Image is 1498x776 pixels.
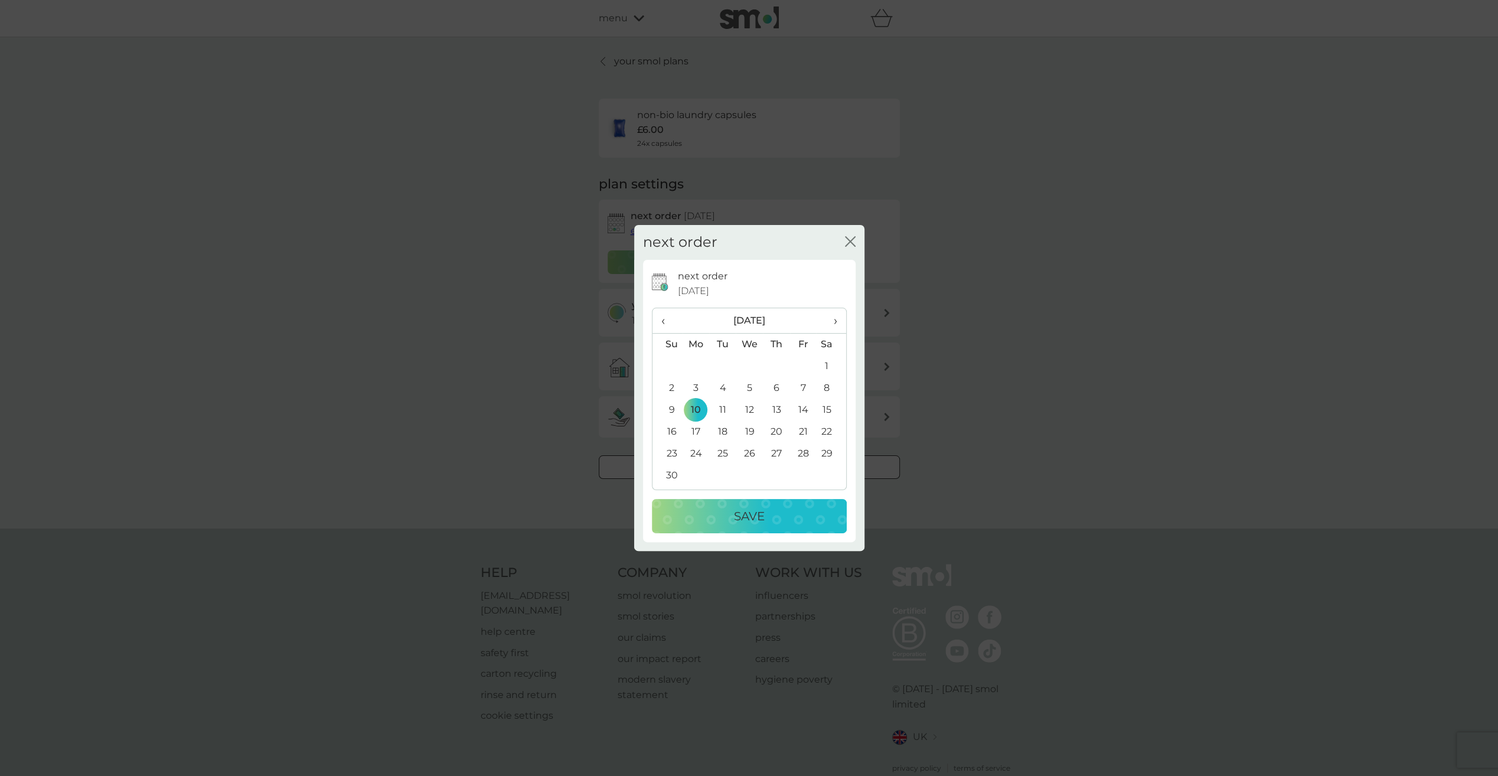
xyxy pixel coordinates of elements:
[709,399,736,421] td: 11
[763,333,789,356] th: Th
[678,283,709,299] span: [DATE]
[683,399,710,421] td: 10
[736,421,763,443] td: 19
[763,421,789,443] td: 20
[736,399,763,421] td: 12
[763,377,789,399] td: 6
[652,377,683,399] td: 2
[652,499,847,533] button: Save
[790,377,817,399] td: 7
[709,421,736,443] td: 18
[736,443,763,465] td: 26
[763,443,789,465] td: 27
[652,465,683,487] td: 30
[816,443,846,465] td: 29
[816,333,846,356] th: Sa
[652,333,683,356] th: Su
[683,443,710,465] td: 24
[816,377,846,399] td: 8
[845,236,856,249] button: close
[709,377,736,399] td: 4
[652,443,683,465] td: 23
[683,421,710,443] td: 17
[790,333,817,356] th: Fr
[652,399,683,421] td: 9
[816,356,846,377] td: 1
[816,399,846,421] td: 15
[790,421,817,443] td: 21
[709,443,736,465] td: 25
[736,333,763,356] th: We
[683,333,710,356] th: Mo
[825,308,837,333] span: ›
[678,269,727,284] p: next order
[734,507,765,526] p: Save
[790,443,817,465] td: 28
[683,308,817,334] th: [DATE]
[816,421,846,443] td: 22
[763,399,789,421] td: 13
[736,377,763,399] td: 5
[709,333,736,356] th: Tu
[683,377,710,399] td: 3
[790,399,817,421] td: 14
[643,234,717,251] h2: next order
[661,308,674,333] span: ‹
[652,421,683,443] td: 16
